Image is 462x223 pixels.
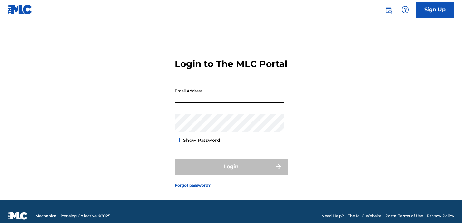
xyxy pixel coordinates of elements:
[399,3,412,16] div: Help
[427,213,454,219] a: Privacy Policy
[416,2,454,18] a: Sign Up
[8,5,33,14] img: MLC Logo
[385,6,392,14] img: search
[175,182,211,188] a: Forgot password?
[175,58,287,70] h3: Login to The MLC Portal
[385,213,423,219] a: Portal Terms of Use
[321,213,344,219] a: Need Help?
[35,213,110,219] span: Mechanical Licensing Collective © 2025
[382,3,395,16] a: Public Search
[8,212,28,220] img: logo
[401,6,409,14] img: help
[183,137,220,143] span: Show Password
[348,213,381,219] a: The MLC Website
